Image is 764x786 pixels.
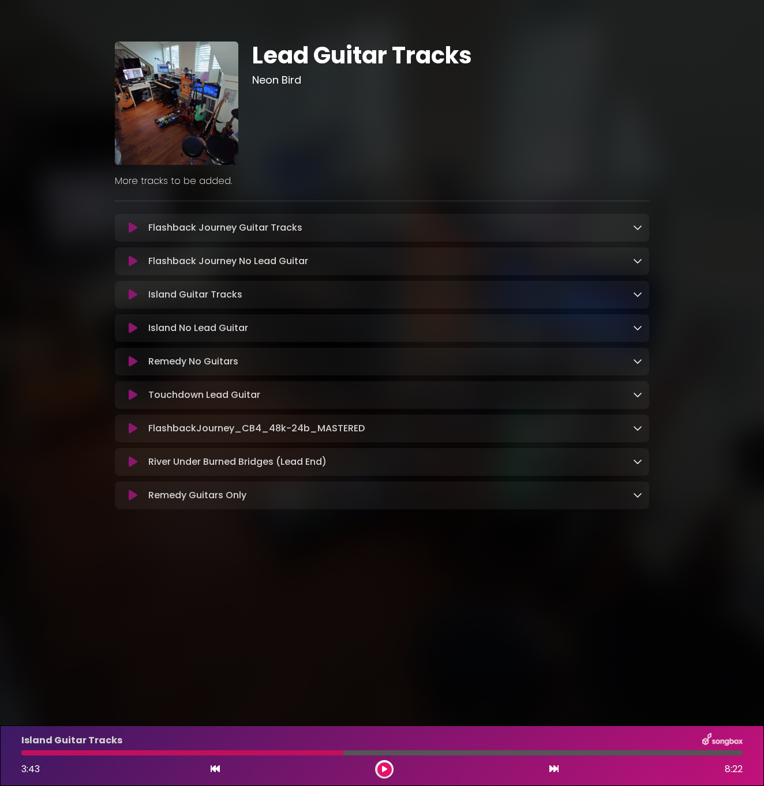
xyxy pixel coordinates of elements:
p: Remedy Guitars Only [148,488,246,502]
p: River Under Burned Bridges (Lead End) [148,455,327,469]
p: Remedy No Guitars [148,355,238,368]
p: Flashback Journey No Lead Guitar [148,254,308,268]
p: More tracks to be added. [115,174,649,188]
p: Island No Lead Guitar [148,321,248,335]
img: rmArDJfHT6qm0tY6uTOw [115,42,238,165]
p: Flashback Journey Guitar Tracks [148,221,302,235]
p: Touchdown Lead Guitar [148,388,260,402]
h3: Neon Bird [252,74,650,87]
h1: Lead Guitar Tracks [252,42,650,69]
p: FlashbackJourney_CB4_48k-24b_MASTERED [148,422,365,435]
p: Island Guitar Tracks [148,288,242,302]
